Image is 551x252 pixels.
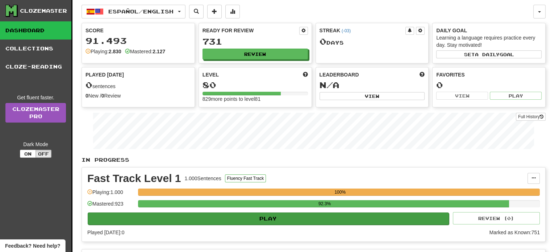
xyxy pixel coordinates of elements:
strong: 2.127 [153,49,165,54]
span: Score more points to level up [303,71,308,78]
button: Full History [516,113,546,121]
div: Marked as Known: 751 [489,229,540,236]
div: 92.3% [140,200,509,207]
p: In Progress [82,156,546,164]
div: Mastered: 923 [87,200,134,212]
div: Favorites [436,71,542,78]
a: (-03) [342,28,351,33]
strong: 0 [85,93,88,99]
div: Score [85,27,191,34]
span: N/A [320,80,339,90]
span: 0 [85,80,92,90]
strong: 0 [101,93,104,99]
span: Played [DATE] [85,71,124,78]
div: 829 more points to level 81 [203,95,308,103]
div: Dark Mode [5,141,66,148]
div: 100% [140,189,540,196]
button: Play [490,92,542,100]
div: 91.493 [85,36,191,45]
div: Learning a language requires practice every day. Stay motivated! [436,34,542,49]
span: Level [203,71,219,78]
div: New / Review [85,92,191,99]
button: Fluency Fast Track [225,174,266,182]
a: ClozemasterPro [5,103,66,123]
button: Search sentences [189,5,204,18]
div: Playing: [85,48,121,55]
div: 731 [203,37,308,46]
span: This week in points, UTC [419,71,425,78]
span: Español / English [108,8,174,15]
div: Ready for Review [203,27,299,34]
span: Open feedback widget [5,242,60,249]
button: Review (0) [453,212,540,224]
div: 0 [436,80,542,90]
button: Review [203,49,308,59]
div: 1.000 Sentences [185,175,221,182]
div: 80 [203,80,308,90]
div: Fast Track Level 1 [87,173,181,184]
div: Mastered: [125,48,165,55]
div: Day s [320,37,425,46]
span: 0 [320,36,326,46]
button: View [436,92,488,100]
div: Get fluent faster. [5,94,66,101]
button: Add sentence to collection [207,5,222,18]
div: Daily Goal [436,27,542,34]
div: sentences [85,80,191,90]
strong: 2.830 [109,49,121,54]
button: Seta dailygoal [436,50,542,58]
div: Playing: 1.000 [87,189,134,201]
button: View [320,92,425,100]
button: Off [36,150,51,158]
span: Leaderboard [320,71,359,78]
span: a daily [475,52,500,57]
span: Played [DATE]: 0 [87,230,124,235]
button: More stats [225,5,240,18]
div: Clozemaster [20,7,67,15]
div: Streak [320,27,406,34]
button: Play [88,212,449,225]
button: Español/English [82,5,185,18]
button: On [20,150,36,158]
